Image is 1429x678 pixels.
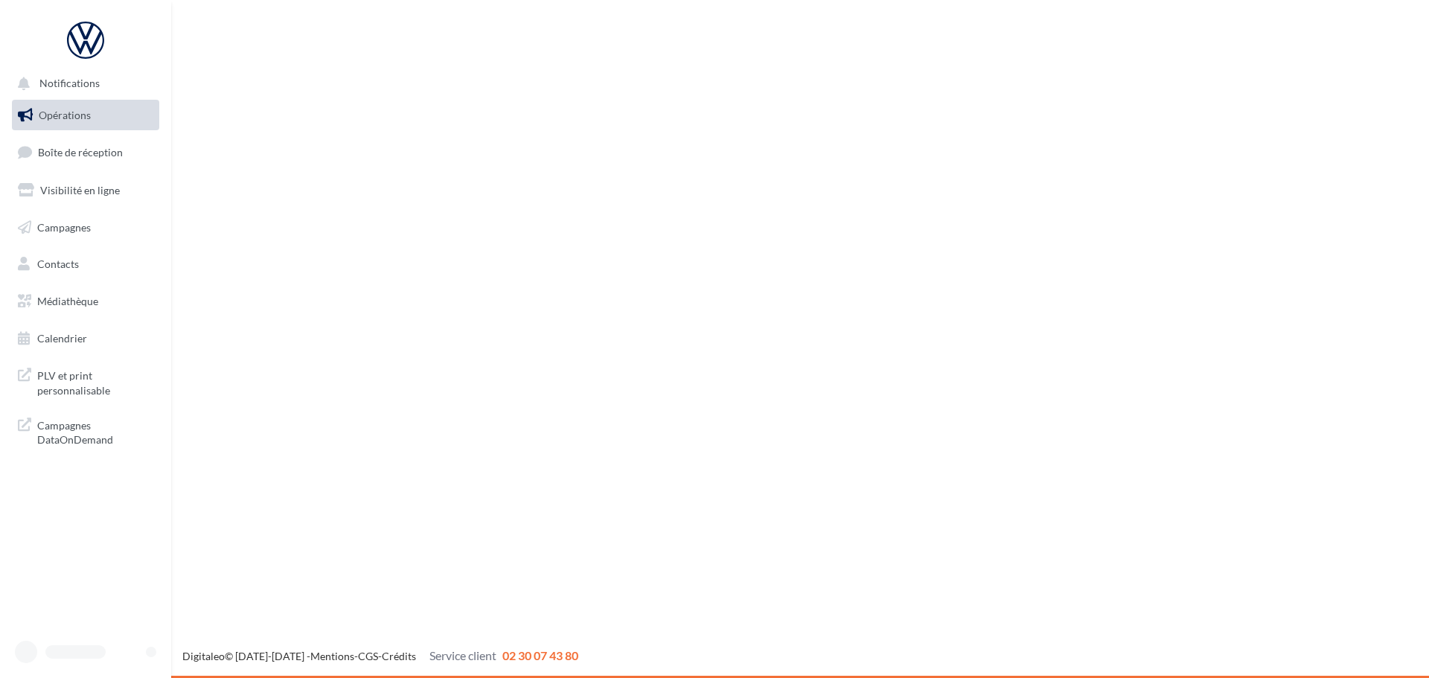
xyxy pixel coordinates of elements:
[9,249,162,280] a: Contacts
[9,359,162,403] a: PLV et print personnalisable
[39,77,100,90] span: Notifications
[9,409,162,453] a: Campagnes DataOnDemand
[358,650,378,662] a: CGS
[310,650,354,662] a: Mentions
[182,650,225,662] a: Digitaleo
[182,650,578,662] span: © [DATE]-[DATE] - - -
[9,175,162,206] a: Visibilité en ligne
[9,212,162,243] a: Campagnes
[37,258,79,270] span: Contacts
[37,415,153,447] span: Campagnes DataOnDemand
[429,648,496,662] span: Service client
[9,323,162,354] a: Calendrier
[40,184,120,196] span: Visibilité en ligne
[382,650,416,662] a: Crédits
[37,220,91,233] span: Campagnes
[9,286,162,317] a: Médiathèque
[9,136,162,168] a: Boîte de réception
[502,648,578,662] span: 02 30 07 43 80
[37,332,87,345] span: Calendrier
[37,295,98,307] span: Médiathèque
[9,100,162,131] a: Opérations
[39,109,91,121] span: Opérations
[37,365,153,397] span: PLV et print personnalisable
[38,146,123,159] span: Boîte de réception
